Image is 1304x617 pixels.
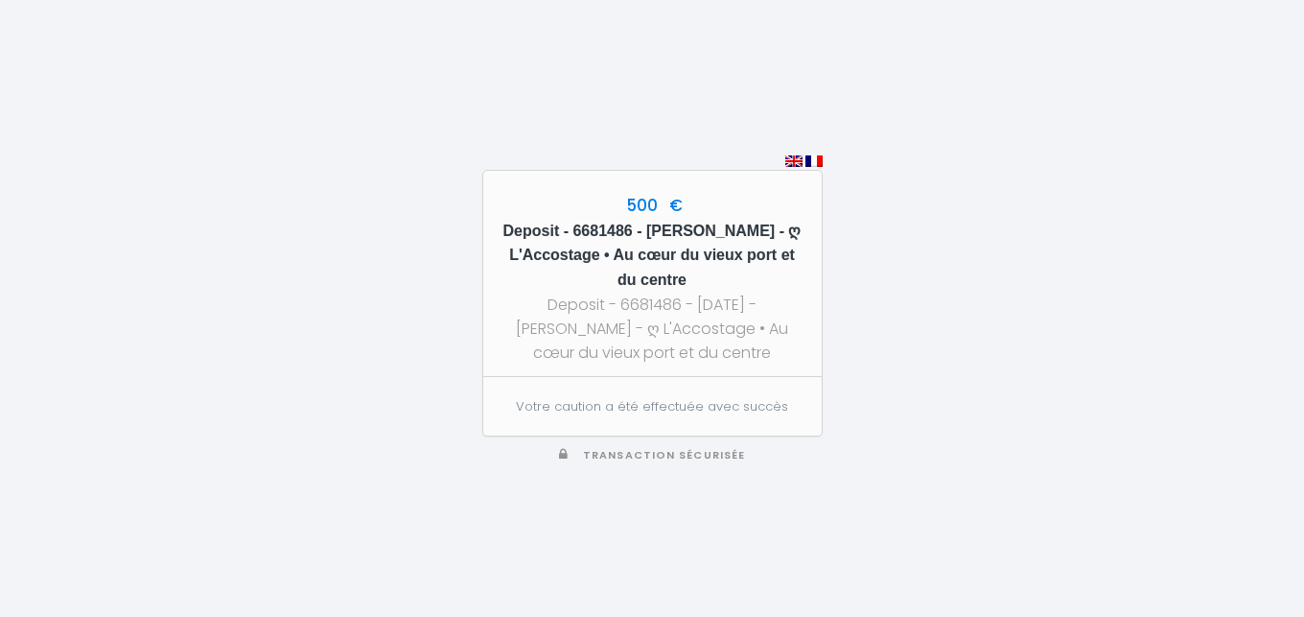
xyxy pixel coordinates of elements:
[805,155,823,167] img: fr.png
[621,194,683,217] span: 500 €
[501,293,804,365] div: Deposit - 6681486 - [DATE] - [PERSON_NAME] - ღ L'Accostage • Au cœur du vieux port et du centre
[785,155,803,167] img: en.png
[503,397,800,416] p: Votre caution a été effectuée avec succès
[501,219,804,294] h5: Deposit - 6681486 - [PERSON_NAME] - ღ L'Accostage • Au cœur du vieux port et du centre
[583,448,745,463] span: Transaction sécurisée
